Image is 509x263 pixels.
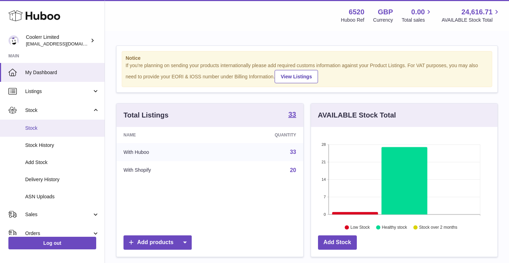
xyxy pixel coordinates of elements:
[321,160,326,164] text: 21
[25,142,99,149] span: Stock History
[25,69,99,76] span: My Dashboard
[378,7,393,17] strong: GBP
[116,143,217,161] td: With Huboo
[411,7,425,17] span: 0.00
[318,235,357,250] a: Add Stock
[26,34,89,47] div: Coolerr Limited
[349,7,365,17] strong: 6520
[25,107,92,114] span: Stock
[402,17,433,23] span: Total sales
[123,235,192,250] a: Add products
[123,111,169,120] h3: Total Listings
[116,127,217,143] th: Name
[318,111,396,120] h3: AVAILABLE Stock Total
[26,41,103,47] span: [EMAIL_ADDRESS][DOMAIN_NAME]
[419,225,457,230] text: Stock over 2 months
[116,161,217,179] td: With Shopify
[25,230,92,237] span: Orders
[382,225,407,230] text: Healthy stock
[25,125,99,131] span: Stock
[290,167,296,173] a: 20
[350,225,370,230] text: Low Stock
[321,142,326,147] text: 28
[321,177,326,182] text: 14
[126,55,488,62] strong: Notice
[373,17,393,23] div: Currency
[288,111,296,119] a: 33
[25,88,92,95] span: Listings
[8,237,96,249] a: Log out
[461,7,493,17] span: 24,616.71
[217,127,303,143] th: Quantity
[441,7,501,23] a: 24,616.71 AVAILABLE Stock Total
[275,70,318,83] a: View Listings
[402,7,433,23] a: 0.00 Total sales
[290,149,296,155] a: 33
[8,35,19,46] img: alasdair.heath@coolerr.co
[25,193,99,200] span: ASN Uploads
[126,62,488,83] div: If you're planning on sending your products internationally please add required customs informati...
[324,195,326,199] text: 7
[25,176,99,183] span: Delivery History
[324,212,326,216] text: 0
[441,17,501,23] span: AVAILABLE Stock Total
[288,111,296,118] strong: 33
[25,211,92,218] span: Sales
[25,159,99,166] span: Add Stock
[341,17,365,23] div: Huboo Ref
